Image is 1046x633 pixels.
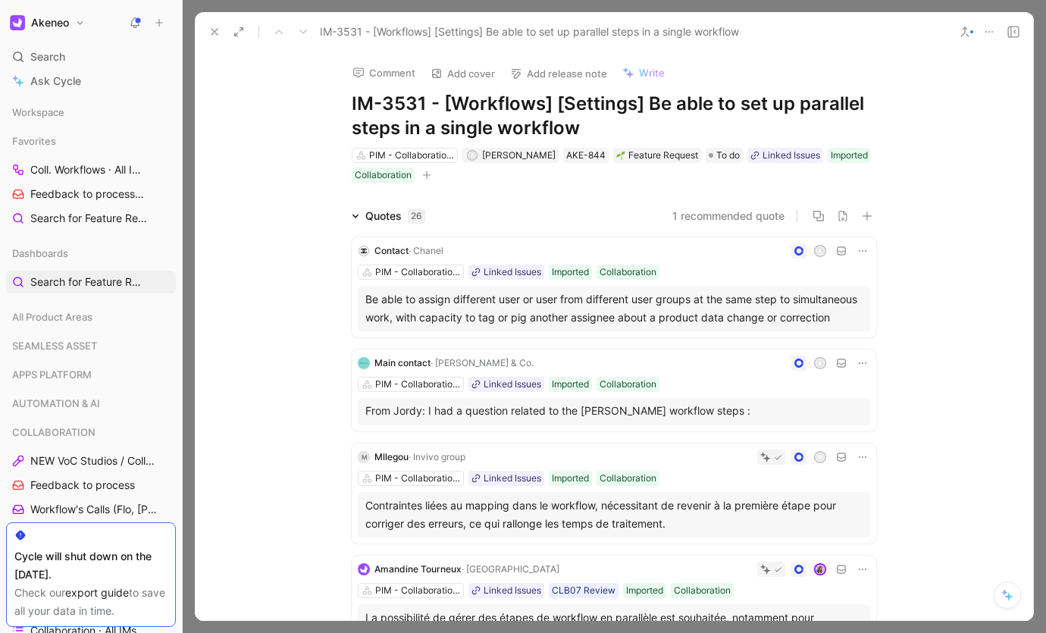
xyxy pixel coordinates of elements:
[816,246,825,256] div: A
[6,306,176,333] div: All Product Areas
[6,421,176,443] div: COLLABORATION
[431,357,534,368] span: · [PERSON_NAME] & Co.
[14,547,168,584] div: Cycle will shut down on the [DATE].
[484,377,541,392] div: Linked Issues
[6,498,176,521] a: Workflow's Calls (Flo, [PERSON_NAME], [PERSON_NAME])
[30,48,65,66] span: Search
[6,242,176,265] div: Dashboards
[374,245,409,256] span: Contact
[374,563,462,575] span: Amandine Tourneux
[12,425,96,440] span: COLLABORATION
[408,208,425,224] div: 26
[6,334,176,362] div: SEAMLESS ASSET
[816,453,825,462] div: M
[424,63,502,84] button: Add cover
[6,207,176,230] a: Search for Feature Requests
[6,306,176,328] div: All Product Areas
[831,148,868,163] div: Imported
[30,478,135,493] span: Feedback to process
[30,211,149,227] span: Search for Feature Requests
[6,392,176,419] div: AUTOMATION & AI
[375,583,460,598] div: PIM - Collaboration Workflows
[6,242,176,293] div: DashboardsSearch for Feature Requests
[6,271,176,293] a: Search for Feature Requests
[6,130,176,152] div: Favorites
[484,265,541,280] div: Linked Issues
[816,565,825,575] img: avatar
[375,265,460,280] div: PIM - Collaboration Workflows
[31,16,69,30] h1: Akeneo
[716,148,740,163] span: To do
[358,451,370,463] div: M
[616,148,698,163] div: Feature Request
[816,359,825,368] div: A
[65,586,129,599] a: export guide
[30,162,150,178] span: Coll. Workflows · All IMs
[6,70,176,92] a: Ask Cycle
[30,72,81,90] span: Ask Cycle
[6,158,176,181] a: Coll. Workflows · All IMs
[613,148,701,163] div: 🌱Feature Request
[616,151,625,160] img: 🌱
[12,309,92,324] span: All Product Areas
[482,149,556,161] span: [PERSON_NAME]
[358,357,370,369] img: logo
[672,207,784,225] button: 1 recommended quote
[365,207,425,225] div: Quotes
[484,583,541,598] div: Linked Issues
[14,584,168,620] div: Check our to save all your data in time.
[346,62,422,83] button: Comment
[365,290,863,327] div: Be able to assign different user or user from different user groups at the same step to simultane...
[375,377,460,392] div: PIM - Collaboration Workflows
[374,451,409,462] span: Mllegou
[639,66,665,80] span: Write
[358,563,370,575] img: logo
[374,357,431,368] span: Main contact
[552,265,589,280] div: Imported
[763,148,820,163] div: Linked Issues
[552,583,615,598] div: CLB07 Review
[12,338,97,353] span: SEAMLESS ASSET
[552,377,589,392] div: Imported
[6,392,176,415] div: AUTOMATION & AI
[6,101,176,124] div: Workspace
[30,274,143,290] span: Search for Feature Requests
[6,363,176,390] div: APPS PLATFORM
[468,151,476,159] div: A
[375,471,460,486] div: PIM - Collaboration Workflows
[30,186,149,202] span: Feedback to process
[6,183,176,205] a: Feedback to processCOLLABORATION
[600,471,656,486] div: Collaboration
[12,367,92,382] span: APPS PLATFORM
[346,207,431,225] div: Quotes26
[615,62,672,83] button: Write
[358,245,370,257] img: logo
[365,497,863,533] div: Contraintes liées au mapping dans le workflow, nécessitant de revenir à la première étape pour co...
[674,583,731,598] div: Collaboration
[365,403,863,418] p: From Jordy: I had a question related to the [PERSON_NAME] workflow steps :
[6,334,176,357] div: SEAMLESS ASSET
[6,45,176,68] div: Search
[369,148,454,163] div: PIM - Collaboration Workflows
[12,105,64,120] span: Workspace
[6,450,176,472] a: NEW VoC Studios / Collaboration
[462,563,559,575] span: · [GEOGRAPHIC_DATA]
[600,265,656,280] div: Collaboration
[30,453,158,468] span: NEW VoC Studios / Collaboration
[503,63,614,84] button: Add release note
[12,246,68,261] span: Dashboards
[12,396,100,411] span: AUTOMATION & AI
[409,245,443,256] span: · Chanel
[355,168,412,183] div: Collaboration
[6,474,176,497] a: Feedback to process
[6,363,176,386] div: APPS PLATFORM
[626,583,663,598] div: Imported
[320,23,739,41] span: IM-3531 - [Workflows] [Settings] Be able to set up parallel steps in a single workflow
[706,148,743,163] div: To do
[566,148,606,163] div: AKE-844
[30,502,163,517] span: Workflow's Calls (Flo, [PERSON_NAME], [PERSON_NAME])
[552,471,589,486] div: Imported
[409,451,465,462] span: · Invivo group
[484,471,541,486] div: Linked Issues
[600,377,656,392] div: Collaboration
